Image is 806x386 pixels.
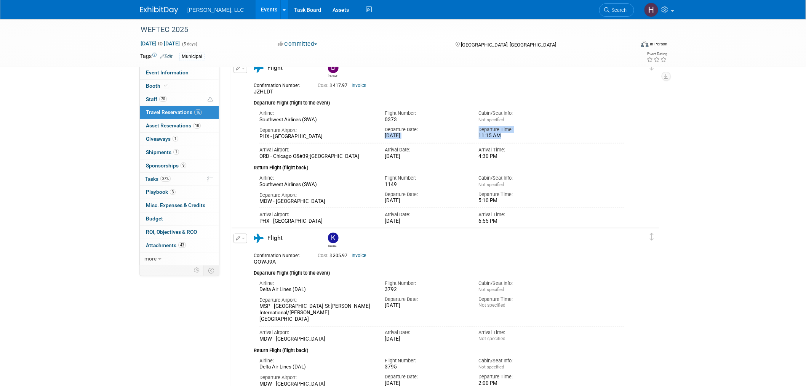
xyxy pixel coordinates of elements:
[479,146,561,153] div: Arrival Time:
[479,126,561,133] div: Departure Time:
[385,303,467,309] div: [DATE]
[140,159,219,172] a: Sponsorships9
[479,211,561,218] div: Arrival Time:
[318,253,333,258] span: Cost: $
[187,7,244,13] span: [PERSON_NAME], LLC
[479,191,561,198] div: Departure Time:
[254,234,264,243] i: Flight
[146,69,189,76] span: Event Information
[328,73,337,77] div: Dale Mork
[254,259,276,265] span: GOWJ9A
[479,110,561,117] div: Cabin/Seat Info:
[259,127,373,134] div: Departure Airport:
[650,233,654,241] i: Click and drag to move item
[164,84,168,88] i: Booth reservation complete
[140,40,180,47] span: [DATE] [DATE]
[146,96,167,102] span: Staff
[140,146,219,159] a: Shipments1
[157,40,164,47] span: to
[259,336,373,343] div: MDW - [GEOGRAPHIC_DATA]
[479,182,504,187] span: Not specified
[385,198,467,204] div: [DATE]
[589,40,668,51] div: Event Format
[140,226,219,239] a: ROI, Objectives & ROO
[140,80,219,93] a: Booth
[146,136,178,142] span: Giveaways
[140,106,219,119] a: Travel Reservations16
[181,42,197,47] span: (5 days)
[318,83,350,88] span: 417.97
[385,287,467,293] div: 3792
[647,52,667,56] div: Event Rating
[254,160,624,172] div: Return Flight (flight back)
[479,175,561,182] div: Cabin/Seat Info:
[259,192,373,199] div: Departure Airport:
[146,189,176,195] span: Playbook
[254,88,273,95] span: JZHLDT
[479,218,561,225] div: 6:55 PM
[385,175,467,182] div: Flight Number:
[144,256,157,262] span: more
[352,253,366,258] a: Invoice
[160,54,173,59] a: Edit
[194,109,202,115] span: 16
[479,296,561,303] div: Departure Time:
[259,218,373,225] div: PHX - [GEOGRAPHIC_DATA]
[193,123,201,129] span: 18
[352,83,366,88] a: Invoice
[259,287,373,293] div: Delta Air Lines (DAL)
[140,186,219,199] a: Playbook3
[140,93,219,106] a: Staff20
[385,280,467,287] div: Flight Number:
[259,117,373,123] div: Southwest Airlines (SWA)
[318,253,350,258] span: 305.97
[328,233,339,243] img: Karissa Krueger
[328,63,339,73] img: Dale Mork
[479,280,561,287] div: Cabin/Seat Info:
[159,96,167,102] span: 20
[259,330,373,336] div: Arrival Airport:
[385,146,467,153] div: Arrival Date:
[461,42,556,48] span: [GEOGRAPHIC_DATA], [GEOGRAPHIC_DATA]
[173,136,178,142] span: 1
[140,199,219,212] a: Misc. Expenses & Credits
[259,280,373,287] div: Airline:
[146,229,197,235] span: ROI, Objectives & ROO
[385,374,467,381] div: Departure Date:
[259,146,373,153] div: Arrival Airport:
[146,109,202,115] span: Travel Reservations
[479,336,561,342] div: Not specified
[385,336,467,343] div: [DATE]
[385,211,467,218] div: Arrival Date:
[479,133,561,139] div: 11:15 AM
[254,80,306,88] div: Confirmation Number:
[267,235,283,241] span: Flight
[259,211,373,218] div: Arrival Airport:
[254,251,306,259] div: Confirmation Number:
[145,176,171,182] span: Tasks
[259,110,373,117] div: Airline:
[146,242,186,248] span: Attachments
[204,265,219,275] td: Toggle Event Tabs
[254,64,264,72] i: Flight
[146,162,186,169] span: Sponsorships
[170,189,176,195] span: 3
[326,63,339,77] div: Dale Mork
[259,358,373,365] div: Airline:
[385,218,467,225] div: [DATE]
[140,173,219,186] a: Tasks37%
[140,239,219,252] a: Attachments43
[385,126,467,133] div: Departure Date:
[479,365,504,370] span: Not specified
[479,287,504,293] span: Not specified
[259,304,373,323] div: MSP - [GEOGRAPHIC_DATA]-St [PERSON_NAME] International/[PERSON_NAME][GEOGRAPHIC_DATA]
[160,176,171,182] span: 37%
[385,330,467,336] div: Arrival Date:
[173,149,179,155] span: 1
[385,117,467,123] div: 0373
[140,52,173,61] td: Tags
[140,133,219,146] a: Giveaways1
[140,253,219,265] a: more
[479,358,561,365] div: Cabin/Seat Info:
[190,265,204,275] td: Personalize Event Tab Strip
